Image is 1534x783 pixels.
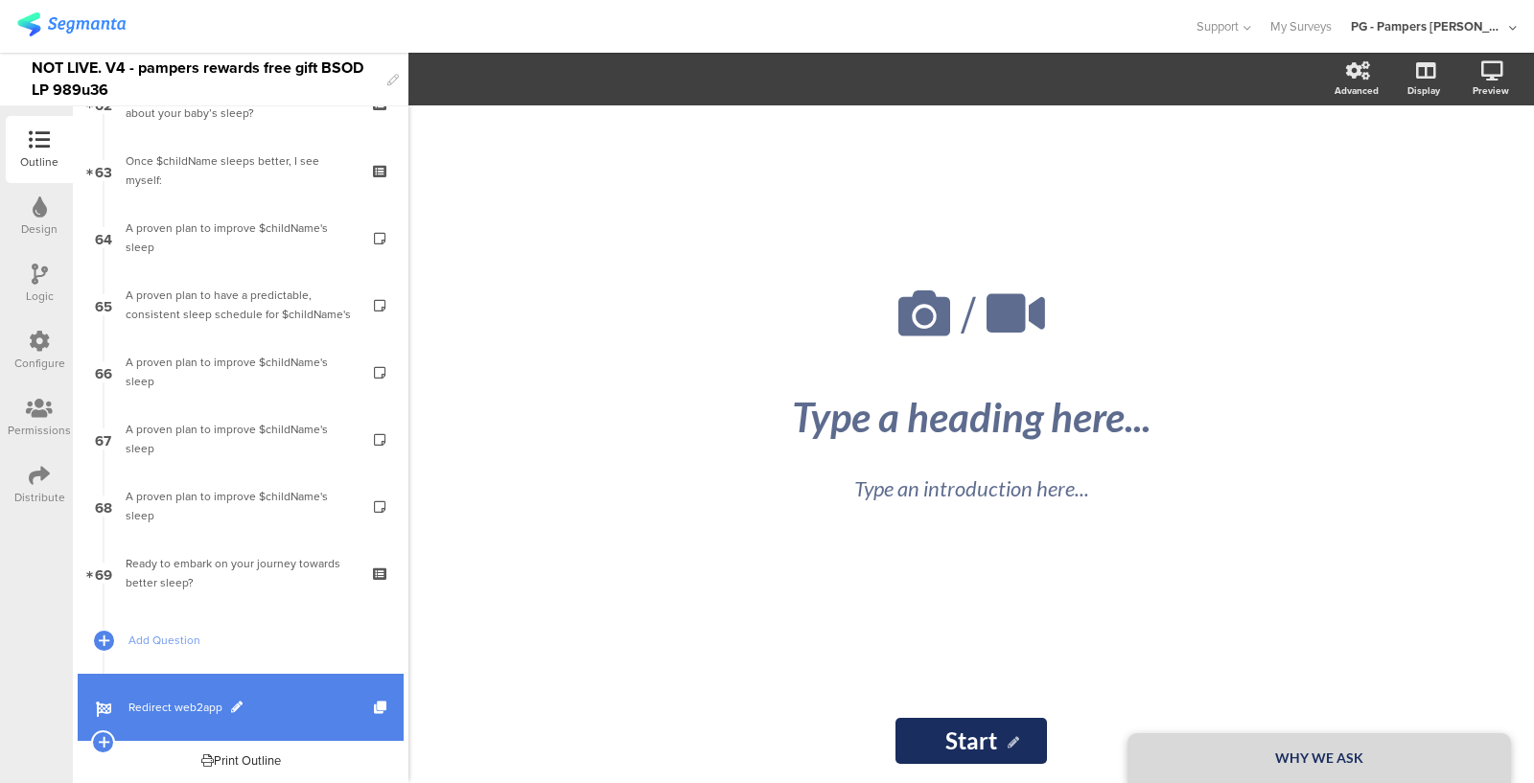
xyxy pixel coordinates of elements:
span: 64 [95,227,112,248]
span: 63 [95,160,112,181]
a: 68 A proven plan to improve $childName's sleep [78,472,404,540]
span: 62 [95,93,112,114]
div: A proven plan to improve $childName's sleep [126,353,355,391]
div: Type a heading here... [616,393,1326,441]
a: 67 A proven plan to improve $childName's sleep [78,405,404,472]
span: / [961,277,976,353]
input: Start [895,718,1047,764]
div: Ready to embark on your journey towards better sleep? [126,554,355,592]
div: Advanced [1335,83,1379,98]
div: Permissions [8,422,71,439]
div: Print Outline [201,751,281,770]
div: A proven plan to have a predictable, consistent sleep schedule for $childName's [126,286,355,324]
div: Distribute [14,489,65,506]
span: Redirect web2app [128,698,374,717]
span: 66 [95,361,112,382]
div: Configure [14,355,65,372]
div: Outline [20,153,58,171]
div: NOT LIVE. V4 - pampers rewards free gift BSOD LP 989u36 [32,53,378,105]
div: Logic [26,288,54,305]
div: A proven plan to improve $childName's sleep [126,487,355,525]
span: Support [1197,17,1239,35]
a: 69 Ready to embark on your journey towards better sleep? [78,540,404,607]
a: 63 Once $childName sleeps better, I see myself: [78,137,404,204]
i: Duplicate [374,702,390,714]
span: 67 [95,428,111,449]
span: 68 [95,495,112,517]
div: Display [1407,83,1440,98]
div: A proven plan to improve $childName's sleep [126,219,355,257]
div: Preview [1473,83,1509,98]
div: Type an introduction here... [636,472,1307,504]
div: A proven plan to improve $childName's sleep [126,420,355,458]
span: Add Question [128,631,374,650]
strong: WHY WE ASK [1275,749,1363,766]
a: 66 A proven plan to improve $childName's sleep [78,338,404,405]
img: segmanta logo [17,12,126,36]
span: 69 [95,563,112,584]
div: PG - Pampers [PERSON_NAME] [1351,17,1504,35]
div: Once $childName sleeps better, I see myself: [126,151,355,190]
a: 64 A proven plan to improve $childName's sleep [78,204,404,271]
a: 65 A proven plan to have a predictable, consistent sleep schedule for $childName's [78,271,404,338]
div: Design [21,220,58,238]
span: 65 [95,294,112,315]
a: Redirect web2app [78,674,404,741]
